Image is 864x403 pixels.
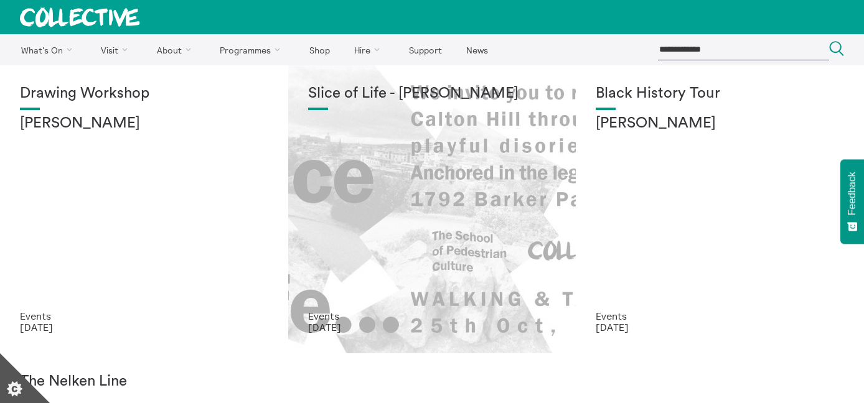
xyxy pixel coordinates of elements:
[308,322,556,333] p: [DATE]
[20,115,268,132] h2: [PERSON_NAME]
[576,65,864,353] a: Collective Panorama June 2025 small file 7 Black History Tour [PERSON_NAME] Events [DATE]
[10,34,88,65] a: What's On
[288,65,576,353] a: Webposter copy Slice of Life - [PERSON_NAME] Events [DATE]
[308,310,556,322] p: Events
[596,322,844,333] p: [DATE]
[209,34,296,65] a: Programmes
[596,310,844,322] p: Events
[398,34,453,65] a: Support
[90,34,144,65] a: Visit
[20,322,268,333] p: [DATE]
[298,34,340,65] a: Shop
[146,34,207,65] a: About
[344,34,396,65] a: Hire
[308,85,556,103] h1: Slice of Life - [PERSON_NAME]
[20,85,268,103] h1: Drawing Workshop
[596,85,844,103] h1: Black History Tour
[455,34,499,65] a: News
[596,115,844,132] h2: [PERSON_NAME]
[840,159,864,244] button: Feedback - Show survey
[20,373,268,391] h1: The Nelken Line
[20,310,268,322] p: Events
[847,172,858,215] span: Feedback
